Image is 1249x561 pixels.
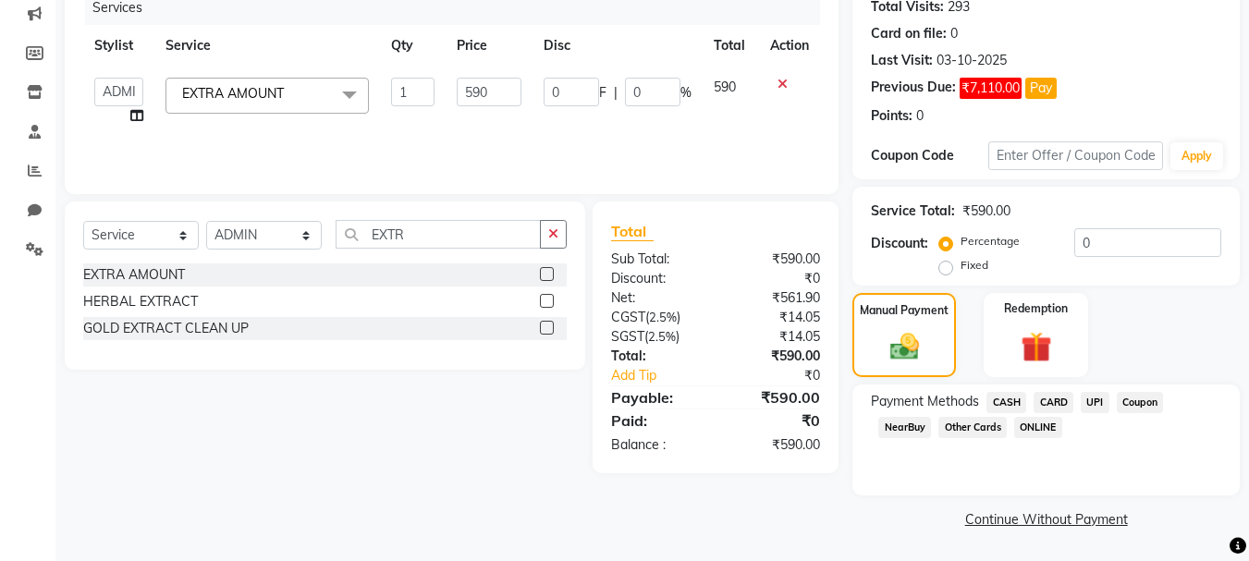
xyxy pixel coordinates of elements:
label: Redemption [1004,300,1068,317]
a: Add Tip [597,366,735,385]
div: Discount: [597,269,716,288]
a: x [284,85,292,102]
img: _gift.svg [1011,328,1061,366]
div: ₹14.05 [716,327,834,347]
div: Coupon Code [871,146,987,165]
span: ONLINE [1014,417,1062,438]
div: 0 [950,24,958,43]
div: Card on file: [871,24,947,43]
th: Action [759,25,820,67]
button: Pay [1025,78,1057,99]
span: | [614,83,618,103]
img: _cash.svg [881,330,928,363]
div: ₹590.00 [716,435,834,455]
label: Percentage [961,233,1020,250]
div: Last Visit: [871,51,933,70]
div: ₹0 [716,409,834,432]
span: 590 [714,79,736,95]
div: 0 [916,106,924,126]
span: Payment Methods [871,392,979,411]
div: 03-10-2025 [937,51,1007,70]
a: Continue Without Payment [856,510,1236,530]
div: ₹590.00 [962,201,1010,221]
span: 2.5% [649,310,677,324]
label: Fixed [961,257,988,274]
div: ( ) [597,308,716,327]
div: Balance : [597,435,716,455]
div: ₹14.05 [716,308,834,327]
th: Service [154,25,380,67]
span: CASH [986,392,1026,413]
div: Total: [597,347,716,366]
div: Sub Total: [597,250,716,269]
div: ₹590.00 [716,347,834,366]
span: Coupon [1117,392,1164,413]
th: Price [446,25,532,67]
th: Total [703,25,759,67]
span: EXTRA AMOUNT [182,85,284,102]
div: Payable: [597,386,716,409]
span: CGST [611,309,645,325]
span: F [599,83,606,103]
span: CARD [1034,392,1073,413]
div: ₹0 [736,366,835,385]
th: Qty [380,25,447,67]
span: % [680,83,692,103]
div: ( ) [597,327,716,347]
div: Service Total: [871,201,955,221]
div: HERBAL EXTRACT [83,292,198,311]
span: UPI [1081,392,1109,413]
div: ₹590.00 [716,250,834,269]
span: Total [611,222,654,241]
input: Enter Offer / Coupon Code [988,141,1163,170]
div: GOLD EXTRACT CLEAN UP [83,319,249,338]
th: Disc [533,25,703,67]
div: Discount: [871,234,928,253]
label: Manual Payment [860,302,949,319]
th: Stylist [83,25,154,67]
span: SGST [611,328,644,345]
button: Apply [1170,142,1223,170]
div: ₹561.90 [716,288,834,308]
div: ₹590.00 [716,386,834,409]
input: Search or Scan [336,220,541,249]
span: Other Cards [938,417,1007,438]
div: Paid: [597,409,716,432]
div: Net: [597,288,716,308]
span: ₹7,110.00 [960,78,1022,99]
div: Points: [871,106,912,126]
span: 2.5% [648,329,676,344]
div: EXTRA AMOUNT [83,265,185,285]
div: Previous Due: [871,78,956,99]
div: ₹0 [716,269,834,288]
span: NearBuy [878,417,931,438]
